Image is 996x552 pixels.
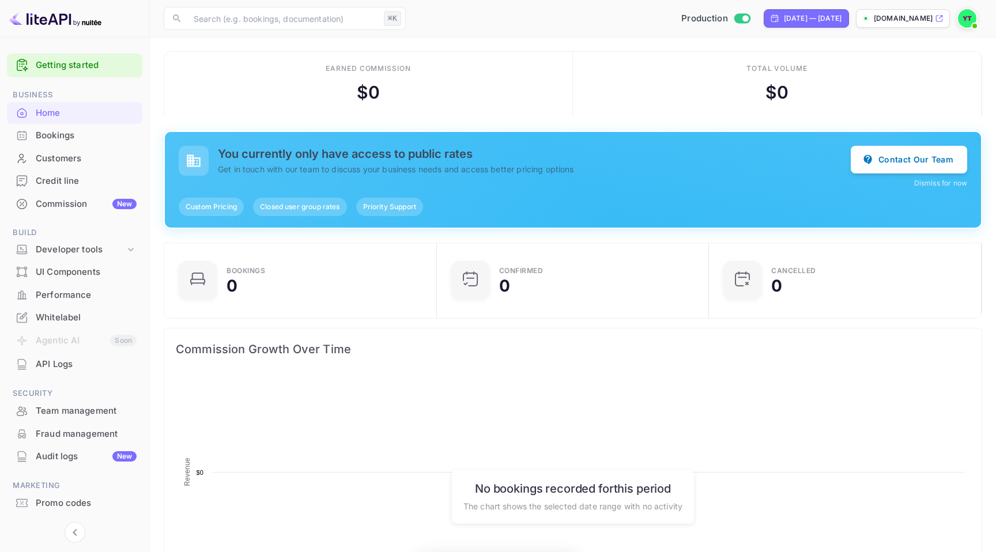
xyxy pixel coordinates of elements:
[7,423,142,444] a: Fraud management
[179,202,244,212] span: Custom Pricing
[112,199,137,209] div: New
[7,261,142,282] a: UI Components
[36,358,137,371] div: API Logs
[463,482,682,496] h6: No bookings recorded for this period
[176,340,970,358] span: Commission Growth Over Time
[7,353,142,376] div: API Logs
[874,13,933,24] p: [DOMAIN_NAME]
[9,9,101,28] img: LiteAPI logo
[7,353,142,375] a: API Logs
[36,59,137,72] a: Getting started
[227,278,237,294] div: 0
[7,307,142,328] a: Whitelabel
[36,266,137,279] div: UI Components
[7,387,142,400] span: Security
[36,289,137,302] div: Performance
[7,400,142,421] a: Team management
[784,13,842,24] div: [DATE] — [DATE]
[36,450,137,463] div: Audit logs
[7,284,142,305] a: Performance
[7,261,142,283] div: UI Components
[765,80,788,105] div: $ 0
[36,198,137,211] div: Commission
[357,80,380,105] div: $ 0
[681,12,728,25] span: Production
[958,9,976,28] img: Yassir ET TABTI
[7,89,142,101] span: Business
[851,146,967,173] button: Contact Our Team
[7,124,142,147] div: Bookings
[7,193,142,215] div: CommissionNew
[7,170,142,192] div: Credit line
[7,193,142,214] a: CommissionNew
[914,178,967,188] button: Dismiss for now
[746,63,808,74] div: Total volume
[36,152,137,165] div: Customers
[253,202,346,212] span: Closed user group rates
[463,500,682,512] p: The chart shows the selected date range with no activity
[183,458,191,486] text: Revenue
[7,54,142,77] div: Getting started
[7,479,142,492] span: Marketing
[112,451,137,462] div: New
[7,240,142,260] div: Developer tools
[36,311,137,324] div: Whitelabel
[65,522,85,543] button: Collapse navigation
[196,469,203,476] text: $0
[7,148,142,169] a: Customers
[36,107,137,120] div: Home
[218,163,851,175] p: Get in touch with our team to discuss your business needs and access better pricing options
[7,445,142,468] div: Audit logsNew
[771,267,816,274] div: CANCELLED
[227,267,265,274] div: Bookings
[7,102,142,123] a: Home
[7,423,142,445] div: Fraud management
[36,497,137,510] div: Promo codes
[7,226,142,239] span: Build
[187,7,379,30] input: Search (e.g. bookings, documentation)
[7,492,142,515] div: Promo codes
[7,102,142,124] div: Home
[7,307,142,329] div: Whitelabel
[36,404,137,418] div: Team management
[7,124,142,146] a: Bookings
[7,170,142,191] a: Credit line
[7,148,142,170] div: Customers
[499,267,544,274] div: Confirmed
[7,400,142,422] div: Team management
[36,428,137,441] div: Fraud management
[36,243,125,256] div: Developer tools
[677,12,754,25] div: Switch to Sandbox mode
[326,63,411,74] div: Earned commission
[771,278,782,294] div: 0
[7,284,142,307] div: Performance
[36,175,137,188] div: Credit line
[499,278,510,294] div: 0
[356,202,423,212] span: Priority Support
[384,11,401,26] div: ⌘K
[36,129,137,142] div: Bookings
[7,445,142,467] a: Audit logsNew
[218,147,851,161] h5: You currently only have access to public rates
[7,492,142,513] a: Promo codes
